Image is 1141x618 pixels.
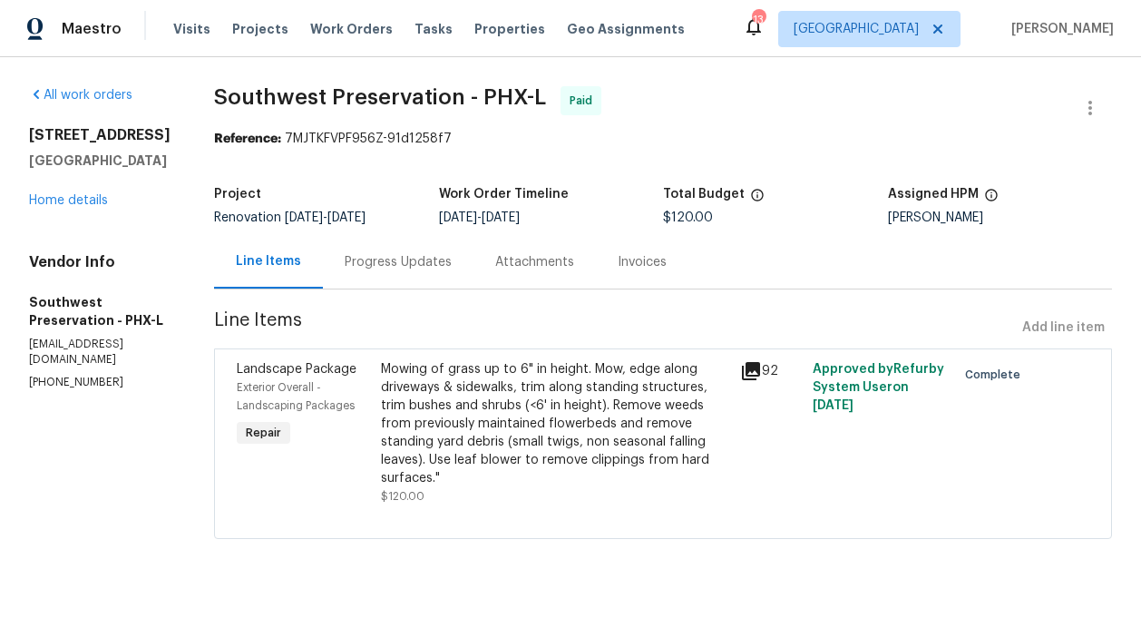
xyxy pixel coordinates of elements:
[888,188,979,201] h5: Assigned HPM
[439,211,520,224] span: -
[285,211,323,224] span: [DATE]
[29,337,171,368] p: [EMAIL_ADDRESS][DOMAIN_NAME]
[618,253,667,271] div: Invoices
[29,152,171,170] h5: [GEOGRAPHIC_DATA]
[214,211,366,224] span: Renovation
[474,20,545,38] span: Properties
[285,211,366,224] span: -
[663,188,745,201] h5: Total Budget
[813,363,944,412] span: Approved by Refurby System User on
[62,20,122,38] span: Maestro
[439,211,477,224] span: [DATE]
[813,399,853,412] span: [DATE]
[29,253,171,271] h4: Vendor Info
[237,382,355,411] span: Exterior Overall - Landscaping Packages
[239,424,288,442] span: Repair
[345,253,452,271] div: Progress Updates
[29,375,171,390] p: [PHONE_NUMBER]
[29,293,171,329] h5: Southwest Preservation - PHX-L
[214,86,546,108] span: Southwest Preservation - PHX-L
[381,491,424,502] span: $120.00
[310,20,393,38] span: Work Orders
[567,20,685,38] span: Geo Assignments
[214,188,261,201] h5: Project
[1004,20,1114,38] span: [PERSON_NAME]
[965,366,1028,384] span: Complete
[984,188,999,211] span: The hpm assigned to this work order.
[237,363,356,376] span: Landscape Package
[29,194,108,207] a: Home details
[381,360,730,487] div: Mowing of grass up to 6" in height. Mow, edge along driveways & sidewalks, trim along standing st...
[29,89,132,102] a: All work orders
[663,211,713,224] span: $120.00
[327,211,366,224] span: [DATE]
[29,126,171,144] h2: [STREET_ADDRESS]
[439,188,569,201] h5: Work Order Timeline
[888,211,1113,224] div: [PERSON_NAME]
[214,132,281,145] b: Reference:
[750,188,765,211] span: The total cost of line items that have been proposed by Opendoor. This sum includes line items th...
[482,211,520,224] span: [DATE]
[740,360,801,382] div: 92
[214,311,1015,345] span: Line Items
[232,20,288,38] span: Projects
[794,20,919,38] span: [GEOGRAPHIC_DATA]
[173,20,210,38] span: Visits
[752,11,765,29] div: 13
[214,130,1112,148] div: 7MJTKFVPF956Z-91d1258f7
[570,92,600,110] span: Paid
[236,252,301,270] div: Line Items
[414,23,453,35] span: Tasks
[495,253,574,271] div: Attachments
